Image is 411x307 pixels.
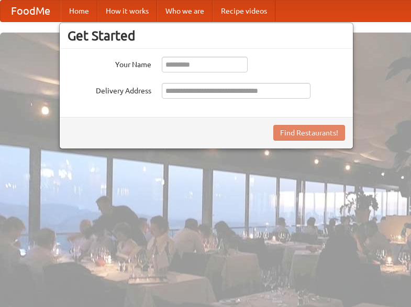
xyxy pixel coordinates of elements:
[213,1,275,22] a: Recipe videos
[68,28,345,44] h3: Get Started
[1,1,61,22] a: FoodMe
[273,125,345,141] button: Find Restaurants!
[68,57,151,70] label: Your Name
[97,1,157,22] a: How it works
[68,83,151,96] label: Delivery Address
[157,1,213,22] a: Who we are
[61,1,97,22] a: Home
